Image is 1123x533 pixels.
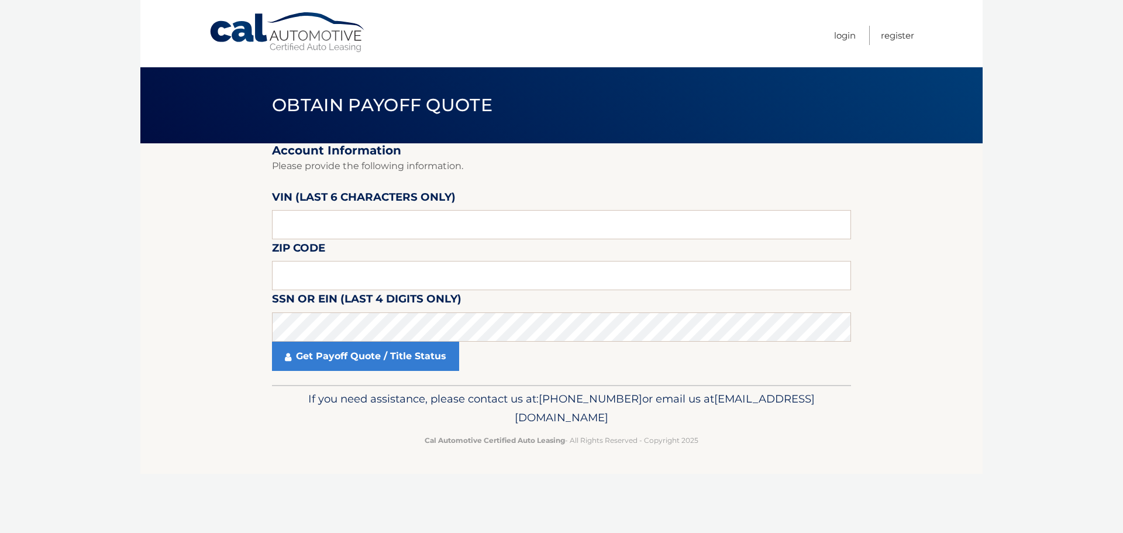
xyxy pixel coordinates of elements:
label: SSN or EIN (last 4 digits only) [272,290,461,312]
a: Cal Automotive [209,12,367,53]
h2: Account Information [272,143,851,158]
span: [PHONE_NUMBER] [539,392,642,405]
span: Obtain Payoff Quote [272,94,492,116]
p: Please provide the following information. [272,158,851,174]
strong: Cal Automotive Certified Auto Leasing [425,436,565,445]
p: - All Rights Reserved - Copyright 2025 [280,434,843,446]
a: Get Payoff Quote / Title Status [272,342,459,371]
a: Register [881,26,914,45]
a: Login [834,26,856,45]
label: VIN (last 6 characters only) [272,188,456,210]
label: Zip Code [272,239,325,261]
p: If you need assistance, please contact us at: or email us at [280,390,843,427]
